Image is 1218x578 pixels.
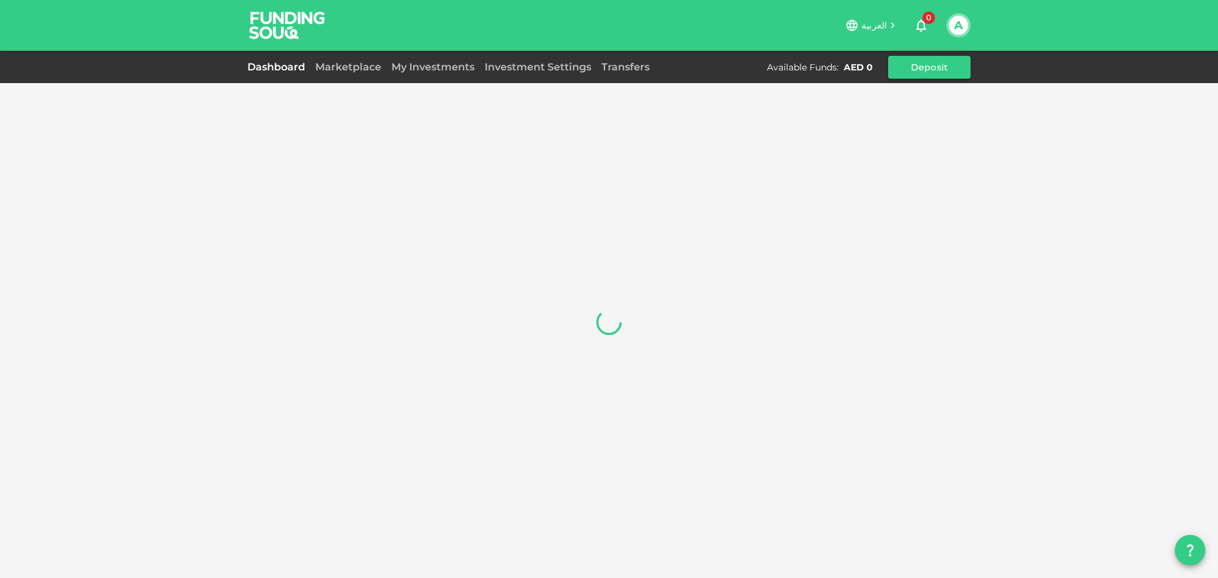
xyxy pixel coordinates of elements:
a: My Investments [386,61,480,73]
div: Available Funds : [767,61,839,74]
a: Dashboard [247,61,310,73]
span: العربية [861,20,887,31]
a: Transfers [596,61,655,73]
button: question [1175,535,1205,565]
a: Marketplace [310,61,386,73]
button: Deposit [888,56,971,79]
button: 0 [908,13,934,38]
a: Investment Settings [480,61,596,73]
button: A [949,16,968,35]
div: AED 0 [844,61,873,74]
span: 0 [922,11,935,24]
